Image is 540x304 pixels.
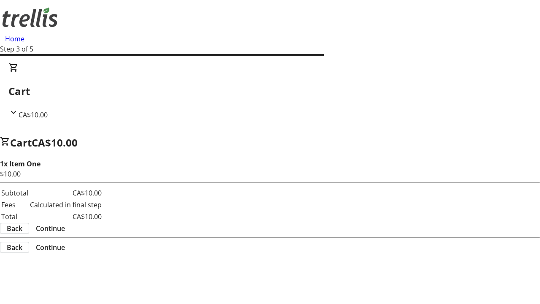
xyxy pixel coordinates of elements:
span: Cart [10,136,32,149]
div: CartCA$10.00 [8,62,532,120]
h2: Cart [8,84,532,99]
span: CA$10.00 [19,110,48,119]
td: Total [1,211,29,222]
span: Back [7,242,22,252]
span: CA$10.00 [32,136,78,149]
td: CA$10.00 [30,211,102,222]
button: Continue [29,223,72,233]
td: Subtotal [1,187,29,198]
td: Calculated in final step [30,199,102,210]
span: Continue [36,223,65,233]
span: Continue [36,242,65,252]
td: CA$10.00 [30,187,102,198]
span: Back [7,223,22,233]
td: Fees [1,199,29,210]
button: Continue [29,242,72,252]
